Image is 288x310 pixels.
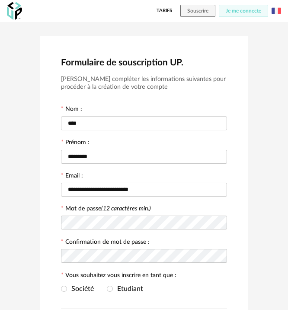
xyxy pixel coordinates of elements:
label: Nom : [61,106,82,114]
h2: Formulaire de souscription UP. [61,57,227,68]
span: Société [67,285,94,292]
span: Etudiant [113,285,143,292]
span: Je me connecte [226,8,261,13]
button: Souscrire [180,5,215,17]
label: Email : [61,173,83,181]
i: (12 caractères min.) [101,206,151,212]
button: Je me connecte [219,5,268,17]
span: Souscrire [187,8,208,13]
label: Confirmation de mot de passe : [61,239,150,247]
a: Tarifs [157,5,172,17]
label: Mot de passe [65,206,151,212]
label: Vous souhaitez vous inscrire en tant que : [61,272,176,280]
img: OXP [7,2,22,20]
h3: [PERSON_NAME] compléter les informations suivantes pour procéder à la création de votre compte [61,75,227,91]
img: fr [272,6,281,16]
label: Prénom : [61,139,90,147]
